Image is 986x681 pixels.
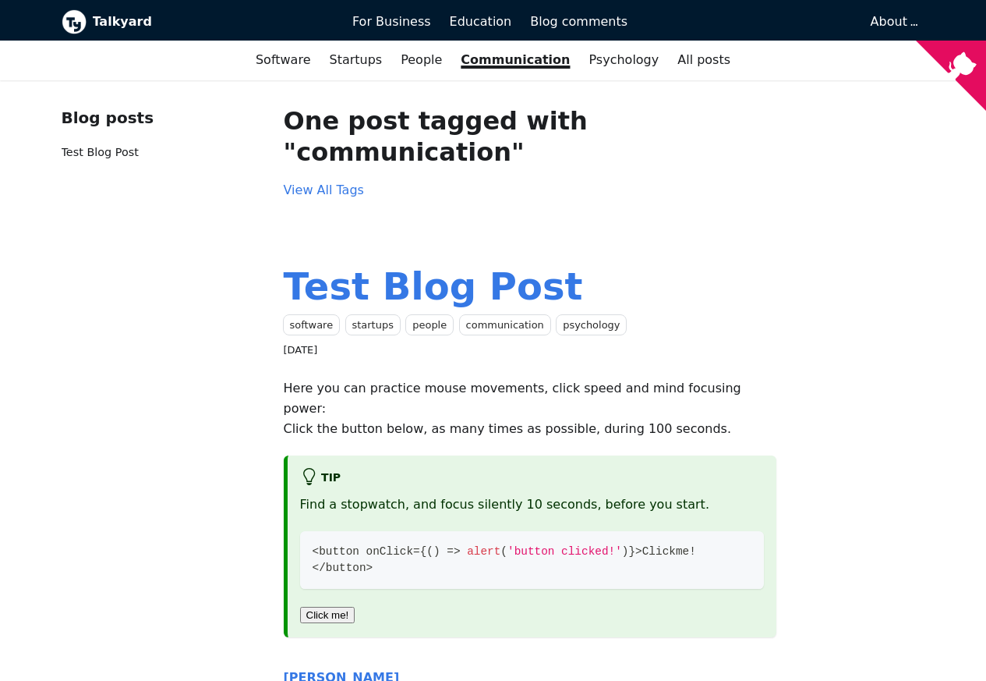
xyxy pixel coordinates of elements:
[507,545,622,558] span: 'button clicked!'
[284,264,583,308] a: Test Blog Post
[447,545,460,558] span: =>
[635,545,642,558] span: >
[433,545,440,558] span: )
[668,47,740,73] a: All posts
[405,314,454,335] a: people
[283,314,341,335] a: software
[93,12,330,32] b: Talkyard
[300,468,765,489] h5: tip
[521,9,637,35] a: Blog comments
[62,105,259,131] div: Blog posts
[871,14,916,29] a: About
[391,47,451,73] a: People
[450,14,512,29] span: Education
[459,314,551,335] a: communication
[62,9,87,34] img: Talkyard logo
[530,14,627,29] span: Blog comments
[676,545,689,558] span: me
[313,562,320,574] span: <
[319,545,413,558] span: button onClick
[579,47,668,73] a: Psychology
[300,495,765,515] p: Find a stopwatch, and focus silently 10 seconds, before you start.
[440,9,521,35] a: Education
[467,545,500,558] span: alert
[284,105,777,168] h1: One post tagged with "communication"
[345,314,401,335] a: startups
[284,183,364,197] a: View All Tags
[284,344,318,356] time: [DATE]
[413,545,420,558] span: =
[343,9,440,35] a: For Business
[300,607,355,623] button: Click me!
[62,105,259,175] nav: Blog recent posts navigation
[556,314,627,335] a: psychology
[451,47,579,73] a: Communication
[689,545,696,558] span: !
[366,562,373,574] span: >
[500,545,507,558] span: (
[628,545,635,558] span: }
[313,545,320,558] span: <
[420,545,427,558] span: {
[62,146,139,158] a: Test Blog Post
[326,562,366,574] span: button
[642,545,676,558] span: Click
[320,47,391,73] a: Startups
[426,545,433,558] span: (
[622,545,629,558] span: )
[246,47,320,73] a: Software
[319,562,326,574] span: /
[352,14,431,29] span: For Business
[62,9,330,34] a: Talkyard logoTalkyard
[284,378,777,440] p: Here you can practice mouse movements, click speed and mind focusing power: Click the button belo...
